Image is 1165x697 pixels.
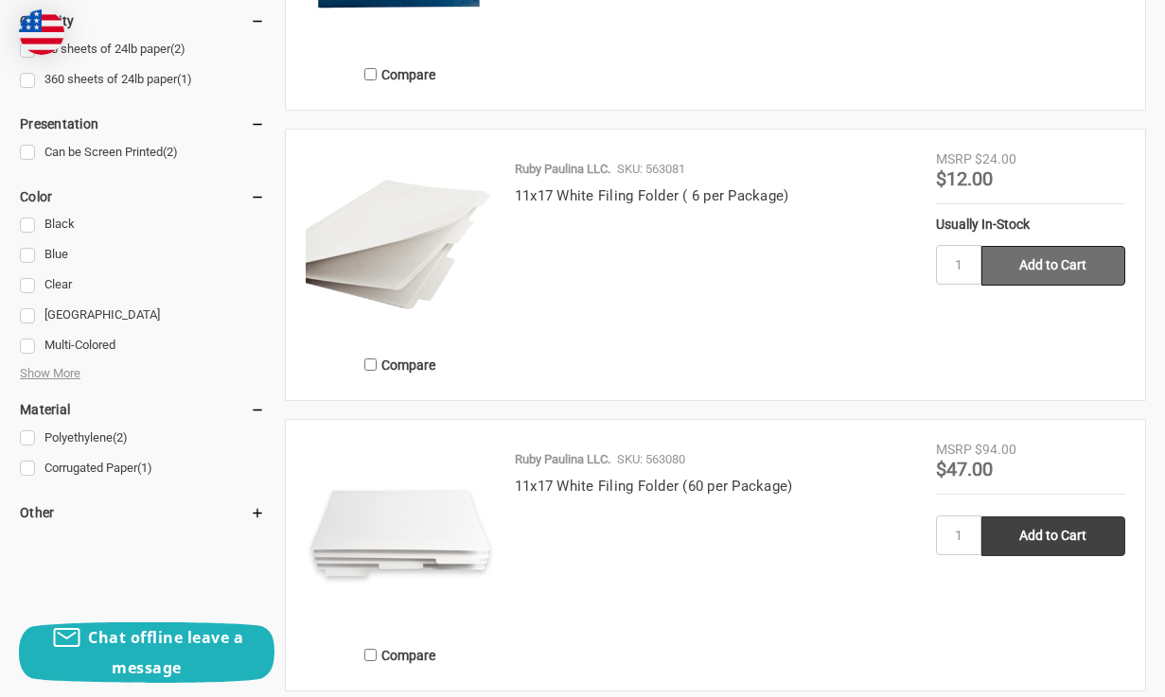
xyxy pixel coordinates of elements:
[163,145,178,159] span: (2)
[306,59,495,90] label: Compare
[20,426,265,451] a: Polyethylene
[20,272,265,298] a: Clear
[981,516,1125,556] input: Add to Cart
[515,478,793,495] a: 11x17 White Filing Folder (60 per Package)
[981,246,1125,286] input: Add to Cart
[617,160,685,179] p: SKU: 563081
[177,72,192,86] span: (1)
[88,627,243,678] span: Chat offline leave a message
[975,442,1016,457] span: $94.00
[306,349,495,380] label: Compare
[936,149,972,169] div: MSRP
[515,160,610,179] p: Ruby Paulina LLC.
[936,458,993,480] span: $47.00
[364,358,377,371] input: Compare
[113,430,128,444] span: (2)
[19,9,64,55] img: duty and tax information for United States
[617,450,685,469] p: SKU: 563080
[20,185,265,208] h5: Color
[19,622,274,683] button: Chat offline leave a message
[20,212,265,237] a: Black
[20,113,265,135] h5: Presentation
[936,215,1125,235] div: Usually In-Stock
[515,187,789,204] a: 11x17 White Filing Folder ( 6 per Package)
[20,242,265,268] a: Blue
[936,440,972,460] div: MSRP
[364,68,377,80] input: Compare
[306,149,495,339] img: 11x17 White Filing Folder ( 6 per Package)
[936,167,993,190] span: $12.00
[364,649,377,661] input: Compare
[20,140,265,166] a: Can be Screen Printed
[20,303,265,328] a: [GEOGRAPHIC_DATA]
[306,639,495,671] label: Compare
[975,151,1016,166] span: $24.00
[306,440,495,629] img: 11x17 White Filing Folder (60 per Package)
[137,461,152,475] span: (1)
[20,67,265,93] a: 360 sheets of 24lb paper
[170,42,185,56] span: (2)
[20,9,265,32] h5: Capacity
[515,450,610,469] p: Ruby Paulina LLC.
[20,37,265,62] a: 20 sheets of 24lb paper
[20,364,80,383] span: Show More
[20,501,265,524] h5: Other
[20,398,265,421] h5: Material
[20,333,265,358] a: Multi-Colored
[20,456,265,481] a: Corrugated Paper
